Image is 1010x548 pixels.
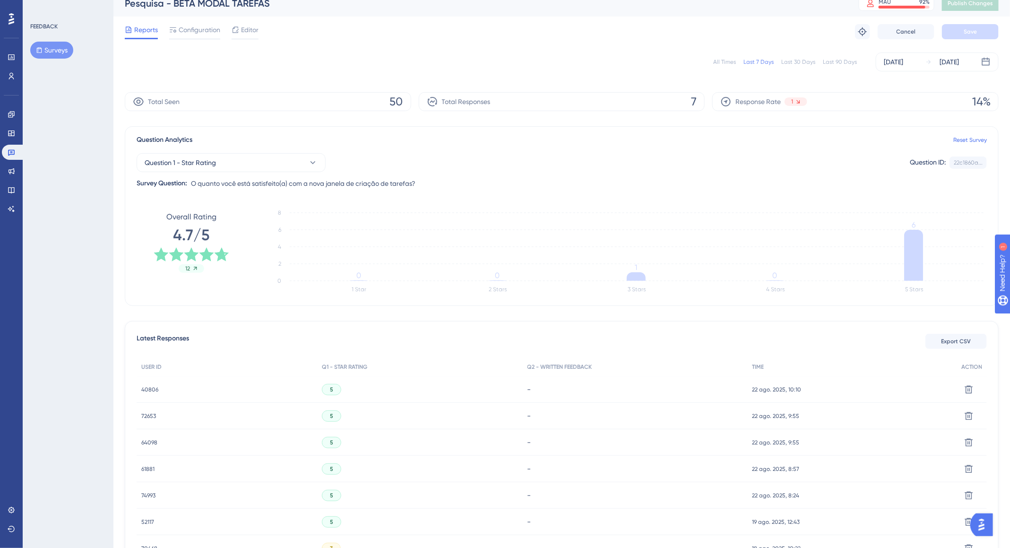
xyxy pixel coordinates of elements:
[278,209,281,216] tspan: 8
[527,517,743,526] div: -
[766,286,785,293] text: 4 Stars
[925,334,987,349] button: Export CSV
[277,278,281,284] tspan: 0
[352,286,366,293] text: 1 Star
[137,134,192,146] span: Question Analytics
[735,96,781,107] span: Response Rate
[442,96,491,107] span: Total Responses
[330,439,333,446] span: 5
[942,24,999,39] button: Save
[173,225,210,245] span: 4.7/5
[823,58,857,66] div: Last 90 Days
[635,263,638,272] tspan: 1
[964,28,977,35] span: Save
[752,412,799,420] span: 22 ago. 2025, 9:55
[278,226,281,233] tspan: 6
[743,58,774,66] div: Last 7 Days
[330,518,333,526] span: 5
[166,211,216,223] span: Overall Rating
[141,412,156,420] span: 72653
[330,465,333,473] span: 5
[752,386,801,393] span: 22 ago. 2025, 10:10
[954,159,983,166] div: 22c1860a...
[527,363,592,371] span: Q2 - WRITTEN FEEDBACK
[628,286,646,293] text: 3 Stars
[752,439,799,446] span: 22 ago. 2025, 9:55
[912,220,915,229] tspan: 6
[278,244,281,250] tspan: 4
[141,465,155,473] span: 61881
[878,24,934,39] button: Cancel
[910,157,946,169] div: Question ID:
[884,56,903,68] div: [DATE]
[141,492,155,499] span: 74993
[972,94,991,109] span: 14%
[179,24,220,35] span: Configuration
[495,271,500,280] tspan: 0
[527,464,743,473] div: -
[905,286,923,293] text: 5 Stars
[781,58,815,66] div: Last 30 Days
[134,24,158,35] span: Reports
[752,518,800,526] span: 19 ago. 2025, 12:43
[527,411,743,420] div: -
[390,94,403,109] span: 50
[322,363,367,371] span: Q1 - STAR RATING
[330,492,333,499] span: 5
[940,56,959,68] div: [DATE]
[752,363,764,371] span: TIME
[185,265,190,272] span: 12
[30,42,73,59] button: Surveys
[527,491,743,500] div: -
[278,261,281,267] tspan: 2
[241,24,259,35] span: Editor
[66,5,69,12] div: 1
[137,178,187,189] div: Survey Question:
[897,28,916,35] span: Cancel
[970,511,999,539] iframe: UserGuiding AI Assistant Launcher
[356,271,361,280] tspan: 0
[953,136,987,144] a: Reset Survey
[141,363,162,371] span: USER ID
[527,385,743,394] div: -
[137,153,326,172] button: Question 1 - Star Rating
[30,23,58,30] div: FEEDBACK
[141,439,157,446] span: 64098
[330,412,333,420] span: 5
[791,98,793,105] span: 1
[941,338,971,345] span: Export CSV
[137,333,189,350] span: Latest Responses
[752,465,799,473] span: 22 ago. 2025, 8:57
[713,58,736,66] div: All Times
[961,363,982,371] span: ACTION
[141,518,154,526] span: 52117
[489,286,507,293] text: 2 Stars
[191,178,415,189] span: O quanto você está satisfeito(a) com a nova janela de criação de tarefas?
[330,386,333,393] span: 5
[148,96,180,107] span: Total Seen
[141,386,158,393] span: 40806
[773,271,777,280] tspan: 0
[145,157,216,168] span: Question 1 - Star Rating
[527,438,743,447] div: -
[691,94,697,109] span: 7
[752,492,799,499] span: 22 ago. 2025, 8:24
[22,2,59,14] span: Need Help?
